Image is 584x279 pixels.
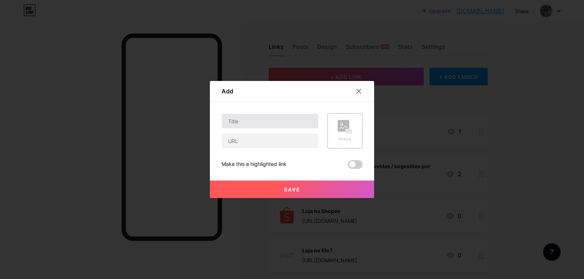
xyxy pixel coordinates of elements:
span: Save [284,186,300,193]
input: Title [222,114,318,128]
div: Add [222,87,233,96]
input: URL [222,133,318,148]
button: Save [210,181,374,198]
div: Make this a highlighted link [222,160,287,169]
div: Picture [338,136,352,142]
